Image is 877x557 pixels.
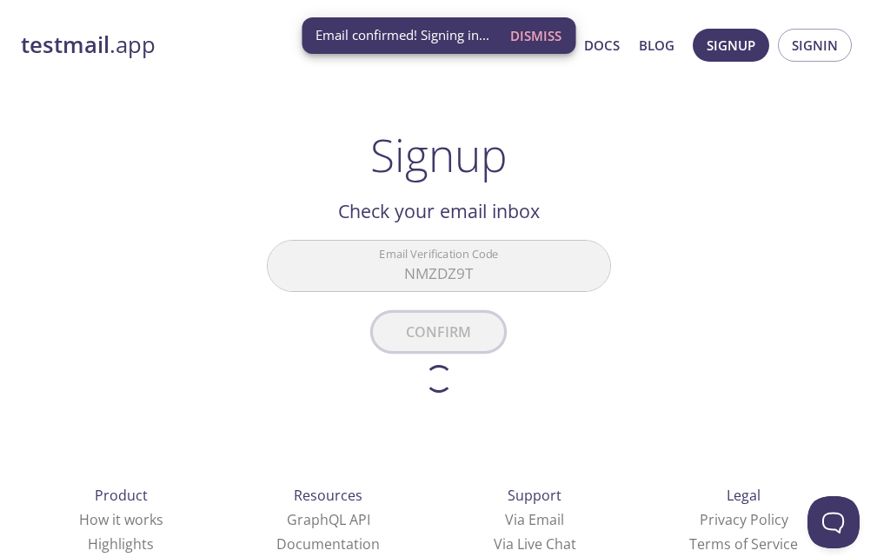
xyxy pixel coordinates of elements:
[707,34,755,56] span: Signup
[510,24,561,47] span: Dismiss
[95,486,148,505] span: Product
[503,19,568,52] button: Dismiss
[370,129,508,181] h1: Signup
[79,510,163,529] a: How it works
[276,534,380,554] a: Documentation
[689,534,798,554] a: Terms of Service
[21,30,416,60] a: testmail.app
[287,510,370,529] a: GraphQL API
[778,29,852,62] button: Signin
[88,534,154,554] a: Highlights
[584,34,620,56] a: Docs
[700,510,788,529] a: Privacy Policy
[727,486,761,505] span: Legal
[792,34,838,56] span: Signin
[807,496,860,548] iframe: Help Scout Beacon - Open
[21,30,110,60] strong: testmail
[267,196,611,226] h2: Check your email inbox
[494,534,576,554] a: Via Live Chat
[294,486,362,505] span: Resources
[693,29,769,62] button: Signup
[505,510,564,529] a: Via Email
[316,26,489,44] span: Email confirmed! Signing in...
[639,34,674,56] a: Blog
[508,486,561,505] span: Support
